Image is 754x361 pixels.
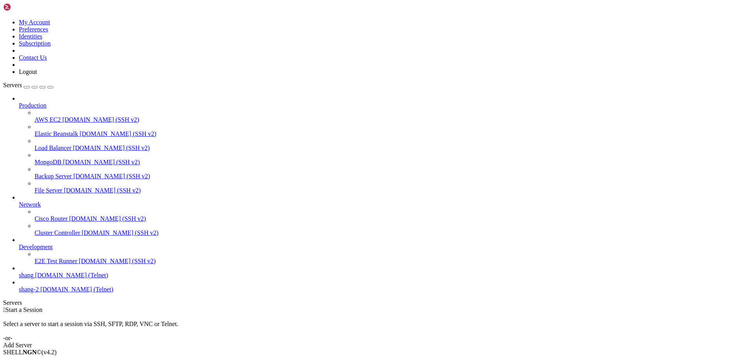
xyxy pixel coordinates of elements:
[80,130,157,137] span: [DOMAIN_NAME] (SSH v2)
[19,40,51,47] a: Subscription
[35,187,751,194] a: File Server [DOMAIN_NAME] (SSH v2)
[19,194,751,236] li: Network
[3,306,5,313] span: 
[35,173,751,180] a: Backup Server [DOMAIN_NAME] (SSH v2)
[62,116,139,123] span: [DOMAIN_NAME] (SSH v2)
[69,215,146,222] span: [DOMAIN_NAME] (SSH v2)
[19,26,48,33] a: Preferences
[19,33,42,40] a: Identities
[23,349,37,356] b: NGN
[35,229,751,236] a: Cluster Controller [DOMAIN_NAME] (SSH v2)
[35,123,751,137] li: Elastic Beanstalk [DOMAIN_NAME] (SSH v2)
[35,258,77,264] span: E2E Test Runner
[19,19,50,26] a: My Account
[3,342,751,349] div: Add Server
[35,215,751,222] a: Cisco Router [DOMAIN_NAME] (SSH v2)
[3,299,751,306] div: Servers
[35,116,751,123] a: AWS EC2 [DOMAIN_NAME] (SSH v2)
[19,236,751,265] li: Development
[35,130,751,137] a: Elastic Beanstalk [DOMAIN_NAME] (SSH v2)
[35,258,751,265] a: E2E Test Runner [DOMAIN_NAME] (SSH v2)
[73,173,150,180] span: [DOMAIN_NAME] (SSH v2)
[40,286,113,293] span: [DOMAIN_NAME] (Telnet)
[64,187,141,194] span: [DOMAIN_NAME] (SSH v2)
[19,102,46,109] span: Production
[35,145,751,152] a: Load Balancer [DOMAIN_NAME] (SSH v2)
[35,208,751,222] li: Cisco Router [DOMAIN_NAME] (SSH v2)
[3,349,57,356] span: SHELL ©
[79,258,156,264] span: [DOMAIN_NAME] (SSH v2)
[35,173,72,180] span: Backup Server
[19,272,33,279] span: shang
[35,187,62,194] span: File Server
[19,102,751,109] a: Production
[19,95,751,194] li: Production
[19,54,47,61] a: Contact Us
[19,286,39,293] span: shang-2
[35,251,751,265] li: E2E Test Runner [DOMAIN_NAME] (SSH v2)
[19,201,41,208] span: Network
[19,286,751,293] a: shang-2 [DOMAIN_NAME] (Telnet)
[35,116,61,123] span: AWS EC2
[35,159,61,165] span: MongoDB
[42,349,57,356] span: 4.2.0
[35,159,751,166] a: MongoDB [DOMAIN_NAME] (SSH v2)
[3,82,22,88] span: Servers
[5,306,42,313] span: Start a Session
[19,272,751,279] a: shang [DOMAIN_NAME] (Telnet)
[35,215,68,222] span: Cisco Router
[19,279,751,293] li: shang-2 [DOMAIN_NAME] (Telnet)
[35,229,80,236] span: Cluster Controller
[35,222,751,236] li: Cluster Controller [DOMAIN_NAME] (SSH v2)
[73,145,150,151] span: [DOMAIN_NAME] (SSH v2)
[19,244,751,251] a: Development
[35,130,78,137] span: Elastic Beanstalk
[19,265,751,279] li: shang [DOMAIN_NAME] (Telnet)
[35,180,751,194] li: File Server [DOMAIN_NAME] (SSH v2)
[19,68,37,75] a: Logout
[35,152,751,166] li: MongoDB [DOMAIN_NAME] (SSH v2)
[3,82,53,88] a: Servers
[35,145,71,151] span: Load Balancer
[82,229,159,236] span: [DOMAIN_NAME] (SSH v2)
[63,159,140,165] span: [DOMAIN_NAME] (SSH v2)
[3,3,48,11] img: Shellngn
[35,137,751,152] li: Load Balancer [DOMAIN_NAME] (SSH v2)
[35,166,751,180] li: Backup Server [DOMAIN_NAME] (SSH v2)
[19,201,751,208] a: Network
[35,272,108,279] span: [DOMAIN_NAME] (Telnet)
[3,313,751,342] div: Select a server to start a session via SSH, SFTP, RDP, VNC or Telnet. -or-
[35,109,751,123] li: AWS EC2 [DOMAIN_NAME] (SSH v2)
[19,244,53,250] span: Development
